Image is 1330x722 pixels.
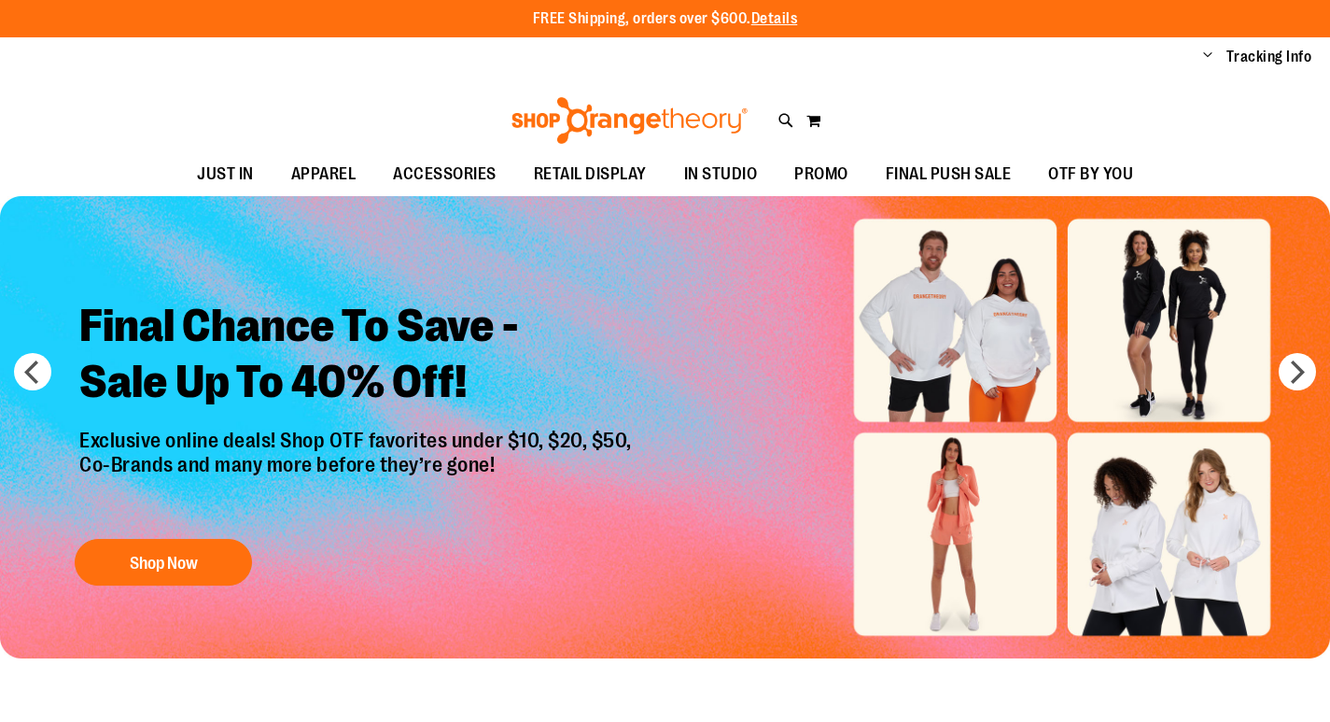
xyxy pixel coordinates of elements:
[393,153,497,195] span: ACCESSORIES
[886,153,1012,195] span: FINAL PUSH SALE
[509,97,750,144] img: Shop Orangetheory
[1048,153,1133,195] span: OTF BY YOU
[75,539,252,586] button: Shop Now
[197,153,254,195] span: JUST IN
[65,284,651,429] h2: Final Chance To Save - Sale Up To 40% Off!
[794,153,848,195] span: PROMO
[1279,353,1316,390] button: next
[1029,153,1152,196] a: OTF BY YOU
[515,153,665,196] a: RETAIL DISPLAY
[665,153,777,196] a: IN STUDIO
[751,10,798,27] a: Details
[776,153,867,196] a: PROMO
[684,153,758,195] span: IN STUDIO
[273,153,375,196] a: APPAREL
[178,153,273,196] a: JUST IN
[1226,47,1312,67] a: Tracking Info
[867,153,1030,196] a: FINAL PUSH SALE
[1203,48,1212,66] button: Account menu
[291,153,357,195] span: APPAREL
[65,429,651,520] p: Exclusive online deals! Shop OTF favorites under $10, $20, $50, Co-Brands and many more before th...
[533,8,798,30] p: FREE Shipping, orders over $600.
[374,153,515,196] a: ACCESSORIES
[534,153,647,195] span: RETAIL DISPLAY
[14,353,51,390] button: prev
[65,284,651,595] a: Final Chance To Save -Sale Up To 40% Off! Exclusive online deals! Shop OTF favorites under $10, $...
